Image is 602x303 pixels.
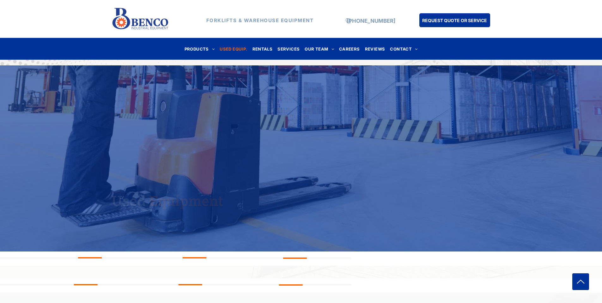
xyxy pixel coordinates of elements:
a: REQUEST QUOTE OR SERVICE [419,13,490,27]
a: OUR TEAM [302,45,337,53]
a: CAREERS [337,45,362,53]
a: SERVICES [275,45,302,53]
a: CONTACT [387,45,420,53]
strong: FORKLIFTS & WAREHOUSE EQUIPMENT [206,17,314,23]
span: Used [112,191,146,210]
a: USED EQUIP. [217,45,250,53]
a: REVIEWS [362,45,388,53]
a: RENTALS [250,45,275,53]
span: Equipment [149,191,223,210]
a: [PHONE_NUMBER] [347,18,395,24]
a: PRODUCTS [182,45,217,53]
span: REQUEST QUOTE OR SERVICE [422,15,487,26]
